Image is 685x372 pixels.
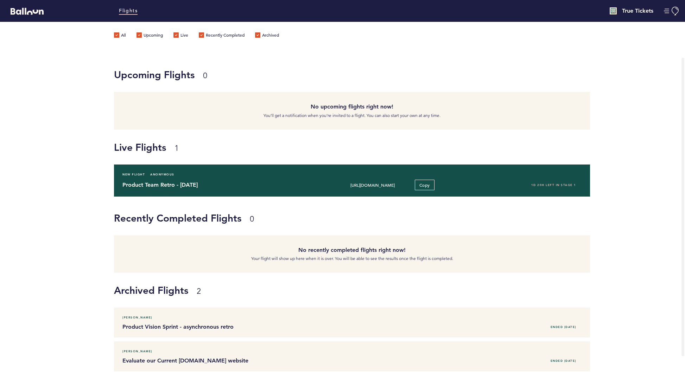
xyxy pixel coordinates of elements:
h4: True Tickets [622,7,653,15]
h1: Upcoming Flights [114,68,584,82]
span: [PERSON_NAME] [122,314,152,321]
small: 2 [197,286,201,296]
label: Upcoming [137,32,163,39]
button: Manage Account [664,7,680,15]
small: 0 [250,214,254,224]
h4: Product Vision Sprint - asynchronous retro [122,323,307,331]
h4: Evaluate our Current [DOMAIN_NAME] website [122,356,307,365]
span: Copy [419,182,430,188]
p: You’ll get a notification when you’re invited to a flight. You can also start your own at any time. [119,112,584,119]
span: Anonymous [150,171,175,178]
span: Ended [DATE] [551,325,576,329]
h4: No recently completed flights right now! [119,246,584,254]
a: Flights [119,7,138,15]
small: 0 [203,71,207,80]
small: 1 [175,143,179,153]
label: Recently Completed [199,32,245,39]
h4: No upcoming flights right now! [119,103,584,111]
h4: Product Team Retro - [DATE] [122,181,307,189]
h1: Recently Completed Flights [114,211,584,225]
h1: Live Flights [114,140,680,154]
span: New Flight [122,171,145,178]
span: 1D 20H left in stage 1 [531,183,576,187]
svg: Balloon [11,8,44,15]
button: Copy [415,180,435,190]
span: Ended [DATE] [551,359,576,362]
a: Balloon [5,7,44,14]
p: Your flight will show up here when it is over. You will be able to see the results once the fligh... [119,255,584,262]
label: Archived [255,32,279,39]
span: [PERSON_NAME] [122,348,152,355]
label: All [114,32,126,39]
label: Live [173,32,188,39]
h1: Archived Flights [114,283,680,297]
